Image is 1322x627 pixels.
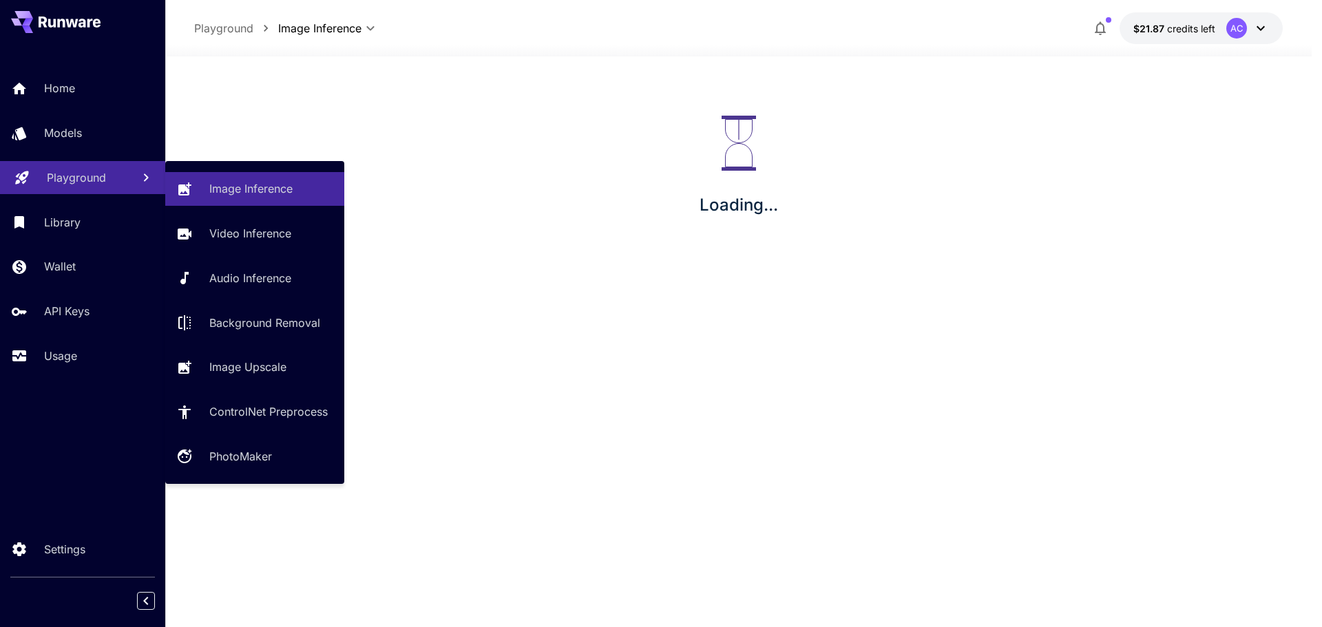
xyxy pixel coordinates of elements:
[44,258,76,275] p: Wallet
[44,348,77,364] p: Usage
[44,303,90,319] p: API Keys
[1167,23,1215,34] span: credits left
[147,588,165,613] div: Collapse sidebar
[209,359,286,375] p: Image Upscale
[165,262,344,295] a: Audio Inference
[209,225,291,242] p: Video Inference
[165,172,344,206] a: Image Inference
[209,403,328,420] p: ControlNet Preprocess
[165,395,344,429] a: ControlNet Preprocess
[1133,21,1215,36] div: $21.8728
[194,20,253,36] p: Playground
[165,350,344,384] a: Image Upscale
[209,448,272,465] p: PhotoMaker
[165,306,344,339] a: Background Removal
[44,80,75,96] p: Home
[194,20,278,36] nav: breadcrumb
[278,20,361,36] span: Image Inference
[44,541,85,557] p: Settings
[44,214,81,231] p: Library
[165,440,344,474] a: PhotoMaker
[209,270,291,286] p: Audio Inference
[47,169,106,186] p: Playground
[1120,12,1283,44] button: $21.8728
[209,315,320,331] p: Background Removal
[209,180,293,197] p: Image Inference
[1226,18,1247,39] div: AC
[165,217,344,251] a: Video Inference
[700,193,778,217] p: Loading...
[137,592,155,610] button: Collapse sidebar
[1133,23,1167,34] span: $21.87
[44,125,82,141] p: Models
